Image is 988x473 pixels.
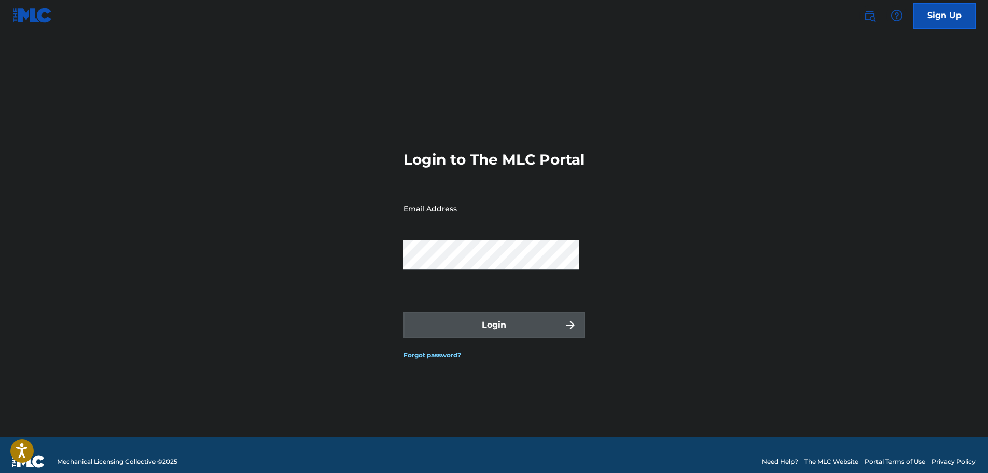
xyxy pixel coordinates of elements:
a: Privacy Policy [931,457,976,466]
img: search [864,9,876,22]
h3: Login to The MLC Portal [403,151,585,169]
a: Sign Up [913,3,976,29]
img: help [890,9,903,22]
a: Public Search [859,5,880,26]
a: Need Help? [762,457,798,466]
a: Forgot password? [403,350,461,360]
div: Help [886,5,907,26]
img: logo [12,455,45,468]
a: Portal Terms of Use [865,457,925,466]
a: The MLC Website [804,457,858,466]
span: Mechanical Licensing Collective © 2025 [57,457,177,466]
img: MLC Logo [12,8,52,23]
